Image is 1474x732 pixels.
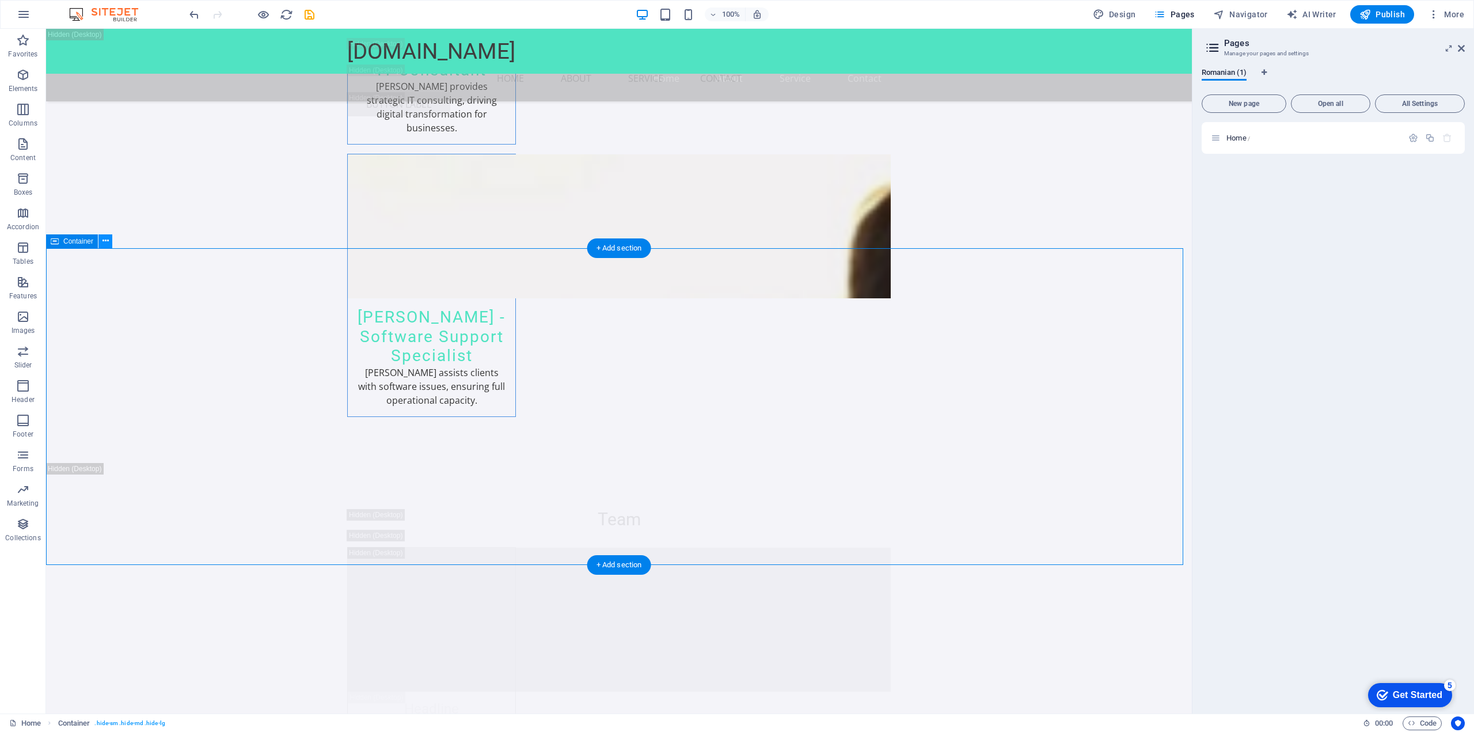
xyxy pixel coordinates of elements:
span: / [1248,135,1250,142]
nav: breadcrumb [58,716,165,730]
span: Code [1408,716,1437,730]
p: Collections [5,533,40,543]
p: Features [9,291,37,301]
div: 5 [85,2,97,14]
span: Click to select. Double-click to edit [58,716,90,730]
button: AI Writer [1282,5,1341,24]
h6: Session time [1363,716,1393,730]
button: Click here to leave preview mode and continue editing [256,7,270,21]
p: Favorites [8,50,37,59]
span: More [1428,9,1464,20]
button: Usercentrics [1451,716,1465,730]
p: Boxes [14,188,33,197]
div: Get Started [34,13,83,23]
div: + Add section [587,238,651,258]
img: Editor Logo [66,7,153,21]
span: Container [63,238,93,245]
p: Columns [9,119,37,128]
span: 00 00 [1375,716,1393,730]
p: Slider [14,361,32,370]
span: All Settings [1380,100,1460,107]
p: Images [12,326,35,335]
div: The startpage cannot be deleted [1442,133,1452,143]
span: Publish [1359,9,1405,20]
button: More [1423,5,1469,24]
span: Click to open page [1226,134,1250,142]
p: Tables [13,257,33,266]
span: AI Writer [1286,9,1336,20]
button: Design [1088,5,1141,24]
button: Pages [1149,5,1199,24]
button: undo [187,7,201,21]
span: : [1383,719,1385,727]
p: Footer [13,430,33,439]
p: Header [12,395,35,404]
i: Reload page [280,8,293,21]
button: Open all [1291,94,1370,113]
button: reload [279,7,293,21]
button: New page [1202,94,1286,113]
div: Language Tabs [1202,68,1465,90]
button: Navigator [1209,5,1272,24]
div: Get Started 5 items remaining, 0% complete [9,6,93,30]
span: Pages [1154,9,1194,20]
p: Content [10,153,36,162]
h2: Pages [1224,38,1465,48]
span: Romanian (1) [1202,66,1247,82]
button: All Settings [1375,94,1465,113]
span: . hide-sm .hide-md .hide-lg [94,716,165,730]
span: Design [1093,9,1136,20]
i: Save (Ctrl+S) [303,8,316,21]
button: 100% [705,7,746,21]
button: save [302,7,316,21]
i: On resize automatically adjust zoom level to fit chosen device. [752,9,762,20]
a: Click to cancel selection. Double-click to open Pages [9,716,41,730]
h3: Manage your pages and settings [1224,48,1442,59]
div: Home/ [1223,134,1403,142]
span: Navigator [1213,9,1268,20]
i: Undo: Delete elements (Ctrl+Z) [188,8,201,21]
button: Publish [1350,5,1414,24]
span: Open all [1296,100,1365,107]
div: Design (Ctrl+Alt+Y) [1088,5,1141,24]
h6: 100% [722,7,740,21]
p: Forms [13,464,33,473]
div: + Add section [587,555,651,575]
button: Code [1403,716,1442,730]
p: Accordion [7,222,39,232]
p: Elements [9,84,38,93]
p: Marketing [7,499,39,508]
span: New page [1207,100,1281,107]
